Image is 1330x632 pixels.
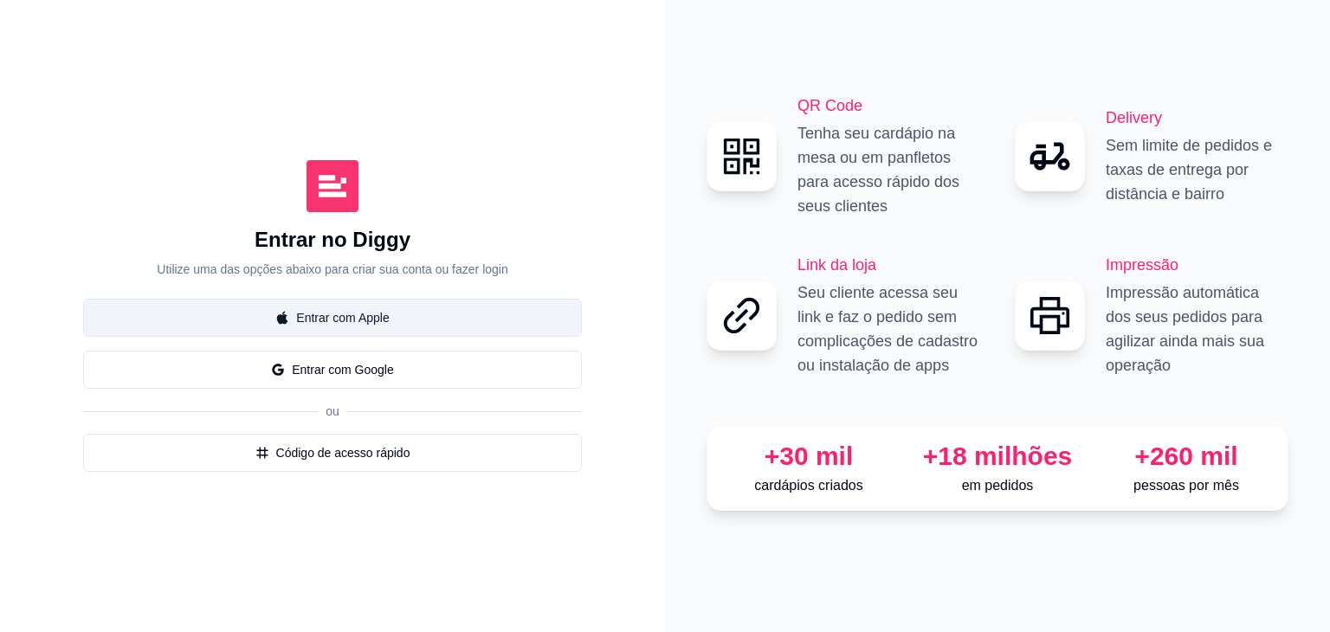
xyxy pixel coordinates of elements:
button: numberCódigo de acesso rápido [83,434,582,472]
p: Utilize uma das opções abaixo para criar sua conta ou fazer login [157,261,507,278]
h2: QR Code [797,94,980,118]
span: google [271,363,285,377]
div: +260 mil [1099,441,1274,472]
p: Impressão automática dos seus pedidos para agilizar ainda mais sua operação [1106,281,1288,377]
p: Sem limite de pedidos e taxas de entrega por distância e bairro [1106,133,1288,206]
div: +18 milhões [910,441,1085,472]
button: appleEntrar com Apple [83,299,582,337]
p: Tenha seu cardápio na mesa ou em panfletos para acesso rápido dos seus clientes [797,121,980,218]
span: number [255,446,269,460]
p: pessoas por mês [1099,475,1274,496]
p: cardápios criados [721,475,896,496]
h2: Impressão [1106,253,1288,277]
span: ou [319,404,346,418]
h2: Delivery [1106,106,1288,130]
button: googleEntrar com Google [83,351,582,389]
img: Diggy [307,160,358,212]
h2: Link da loja [797,253,980,277]
div: +30 mil [721,441,896,472]
span: apple [275,311,289,325]
h1: Entrar no Diggy [255,226,410,254]
p: Seu cliente acessa seu link e faz o pedido sem complicações de cadastro ou instalação de apps [797,281,980,377]
p: em pedidos [910,475,1085,496]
